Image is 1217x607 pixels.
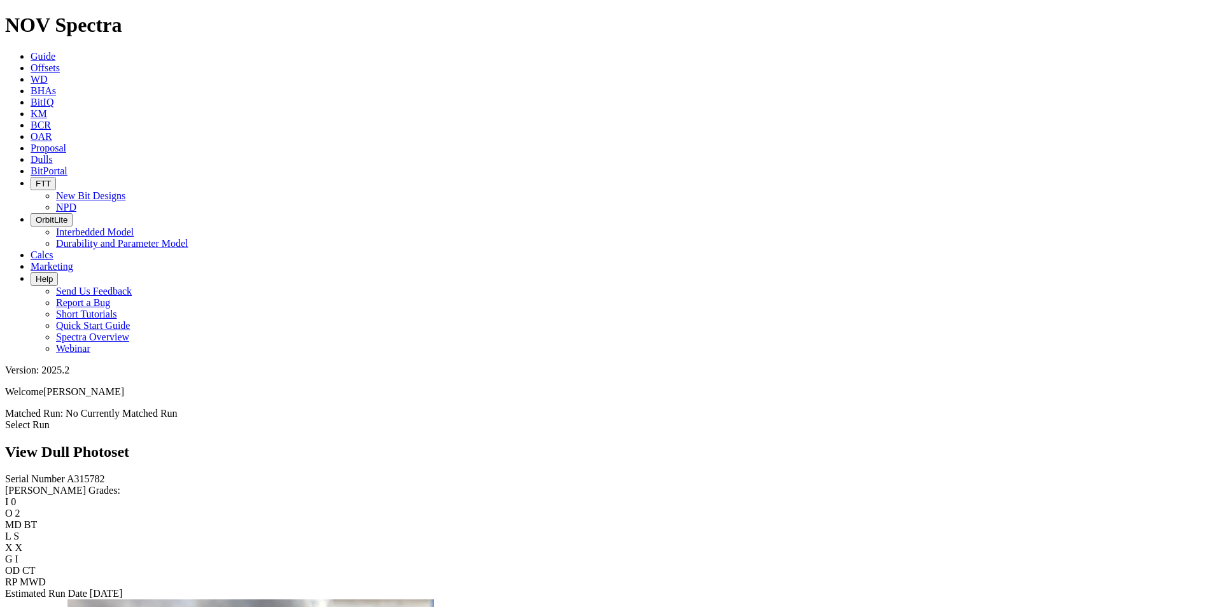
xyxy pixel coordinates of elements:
[5,408,63,419] span: Matched Run:
[67,473,105,484] span: A315782
[5,473,65,484] label: Serial Number
[5,508,13,519] label: O
[56,286,132,297] a: Send Us Feedback
[31,272,58,286] button: Help
[36,179,51,188] span: FTT
[31,165,67,176] a: BitPortal
[31,62,60,73] a: Offsets
[11,496,16,507] span: 0
[56,190,125,201] a: New Bit Designs
[5,419,50,430] a: Select Run
[15,508,20,519] span: 2
[31,108,47,119] a: KM
[56,343,90,354] a: Webinar
[5,588,87,599] label: Estimated Run Date
[31,131,52,142] a: OAR
[5,519,22,530] label: MD
[31,249,53,260] a: Calcs
[43,386,124,397] span: [PERSON_NAME]
[31,120,51,130] a: BCR
[31,51,55,62] a: Guide
[56,297,110,308] a: Report a Bug
[5,386,1212,398] p: Welcome
[66,408,178,419] span: No Currently Matched Run
[31,213,73,227] button: OrbitLite
[5,554,13,564] label: G
[56,320,130,331] a: Quick Start Guide
[31,143,66,153] a: Proposal
[56,202,76,213] a: NPD
[56,227,134,237] a: Interbedded Model
[5,565,20,576] label: OD
[5,496,8,507] label: I
[5,365,1212,376] div: Version: 2025.2
[31,97,53,108] a: BitIQ
[5,485,1212,496] div: [PERSON_NAME] Grades:
[31,177,56,190] button: FTT
[5,531,11,541] label: L
[31,85,56,96] a: BHAs
[15,542,23,553] span: X
[31,74,48,85] a: WD
[24,519,37,530] span: BT
[22,565,35,576] span: CT
[5,576,17,587] label: RP
[5,542,13,553] label: X
[56,309,117,319] a: Short Tutorials
[56,331,129,342] a: Spectra Overview
[56,238,188,249] a: Durability and Parameter Model
[15,554,18,564] span: I
[5,443,1212,461] h2: View Dull Photoset
[5,13,1212,37] h1: NOV Spectra
[90,588,123,599] span: [DATE]
[31,154,53,165] a: Dulls
[36,274,53,284] span: Help
[36,215,67,225] span: OrbitLite
[31,261,73,272] a: Marketing
[13,531,19,541] span: S
[20,576,46,587] span: MWD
